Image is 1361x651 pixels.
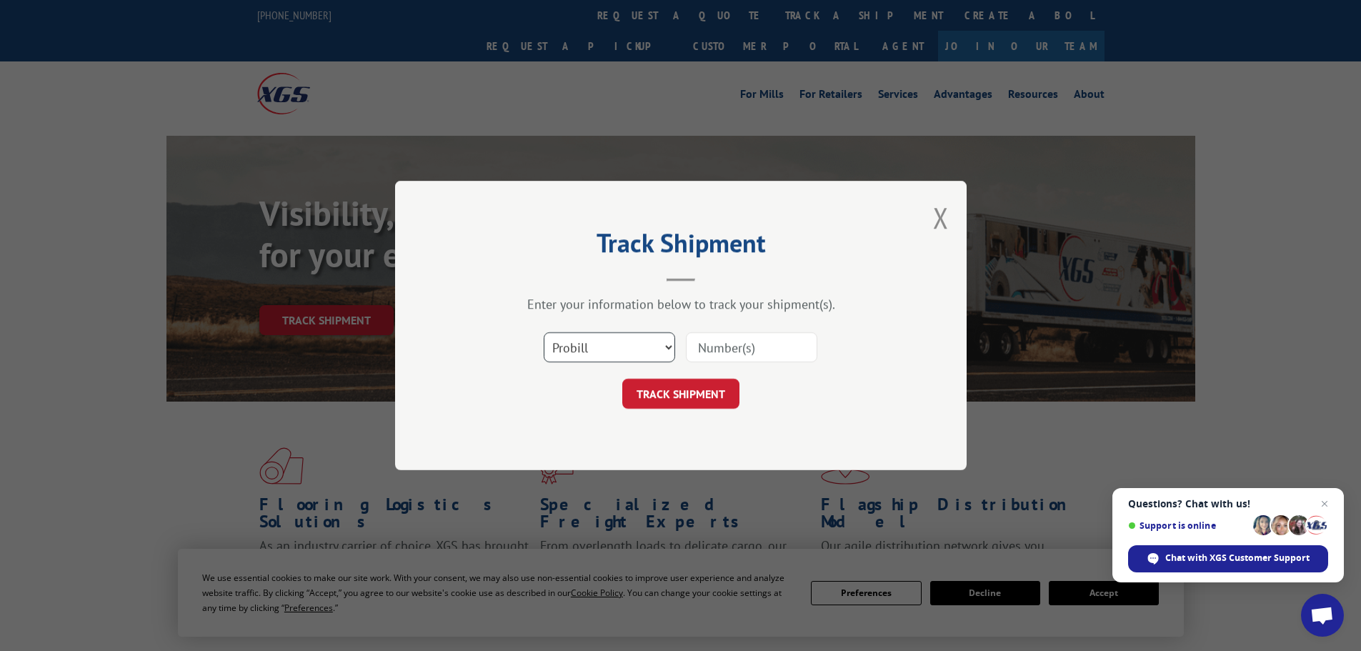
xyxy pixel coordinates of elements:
[1128,545,1328,572] div: Chat with XGS Customer Support
[1301,594,1344,637] div: Open chat
[1128,498,1328,510] span: Questions? Chat with us!
[686,332,817,362] input: Number(s)
[933,199,949,237] button: Close modal
[1128,520,1248,531] span: Support is online
[467,296,895,312] div: Enter your information below to track your shipment(s).
[1165,552,1310,565] span: Chat with XGS Customer Support
[1316,495,1333,512] span: Close chat
[467,233,895,260] h2: Track Shipment
[622,379,739,409] button: TRACK SHIPMENT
